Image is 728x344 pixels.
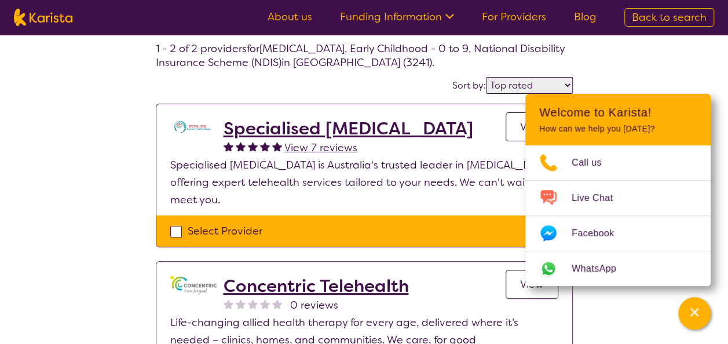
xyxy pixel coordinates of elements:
[525,94,711,286] div: Channel Menu
[272,299,282,309] img: nonereviewstar
[539,105,697,119] h2: Welcome to Karista!
[572,225,628,242] span: Facebook
[506,270,558,299] a: View
[236,299,246,309] img: nonereviewstar
[572,189,627,207] span: Live Chat
[236,141,246,151] img: fullstar
[260,141,270,151] img: fullstar
[520,120,544,134] span: View
[284,139,357,156] a: View 7 reviews
[170,276,217,295] img: gbybpnyn6u9ix5kguem6.png
[520,277,544,291] span: View
[340,10,454,24] a: Funding Information
[290,297,338,314] span: 0 reviews
[224,118,473,139] a: Specialised [MEDICAL_DATA]
[284,141,357,155] span: View 7 reviews
[248,141,258,151] img: fullstar
[572,154,616,171] span: Call us
[224,299,233,309] img: nonereviewstar
[452,79,486,92] label: Sort by:
[268,10,312,24] a: About us
[170,118,217,136] img: tc7lufxpovpqcirzzyzq.png
[574,10,597,24] a: Blog
[482,10,546,24] a: For Providers
[525,251,711,286] a: Web link opens in a new tab.
[525,145,711,286] ul: Choose channel
[272,141,282,151] img: fullstar
[506,112,558,141] a: View
[624,8,714,27] a: Back to search
[170,156,558,208] p: Specialised [MEDICAL_DATA] is Australia's trusted leader in [MEDICAL_DATA], offering expert teleh...
[572,260,630,277] span: WhatsApp
[678,297,711,330] button: Channel Menu
[632,10,707,24] span: Back to search
[224,276,409,297] a: Concentric Telehealth
[260,299,270,309] img: nonereviewstar
[539,124,697,134] p: How can we help you [DATE]?
[248,299,258,309] img: nonereviewstar
[224,141,233,151] img: fullstar
[14,9,72,26] img: Karista logo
